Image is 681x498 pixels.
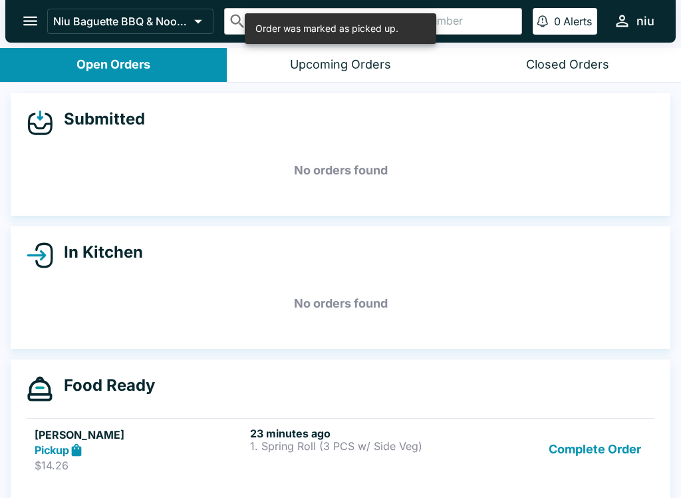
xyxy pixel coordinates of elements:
[35,459,245,472] p: $14.26
[53,242,143,262] h4: In Kitchen
[255,17,398,40] div: Order was marked as picked up.
[554,15,561,28] p: 0
[53,109,145,129] h4: Submitted
[526,57,609,73] div: Closed Orders
[53,15,189,28] p: Niu Baguette BBQ & Noodle Soup
[35,427,245,443] h5: [PERSON_NAME]
[53,375,155,395] h4: Food Ready
[35,443,69,457] strong: Pickup
[27,418,654,481] a: [PERSON_NAME]Pickup$14.2623 minutes ago1. Spring Roll (3 PCS w/ Side Veg)Complete Order
[543,427,646,473] button: Complete Order
[76,57,150,73] div: Open Orders
[636,13,654,29] div: niu
[13,4,47,38] button: open drawer
[250,440,460,452] p: 1. Spring Roll (3 PCS w/ Side Veg)
[563,15,592,28] p: Alerts
[27,146,654,194] h5: No orders found
[47,9,213,34] button: Niu Baguette BBQ & Noodle Soup
[250,427,460,440] h6: 23 minutes ago
[27,280,654,328] h5: No orders found
[608,7,660,35] button: niu
[290,57,391,73] div: Upcoming Orders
